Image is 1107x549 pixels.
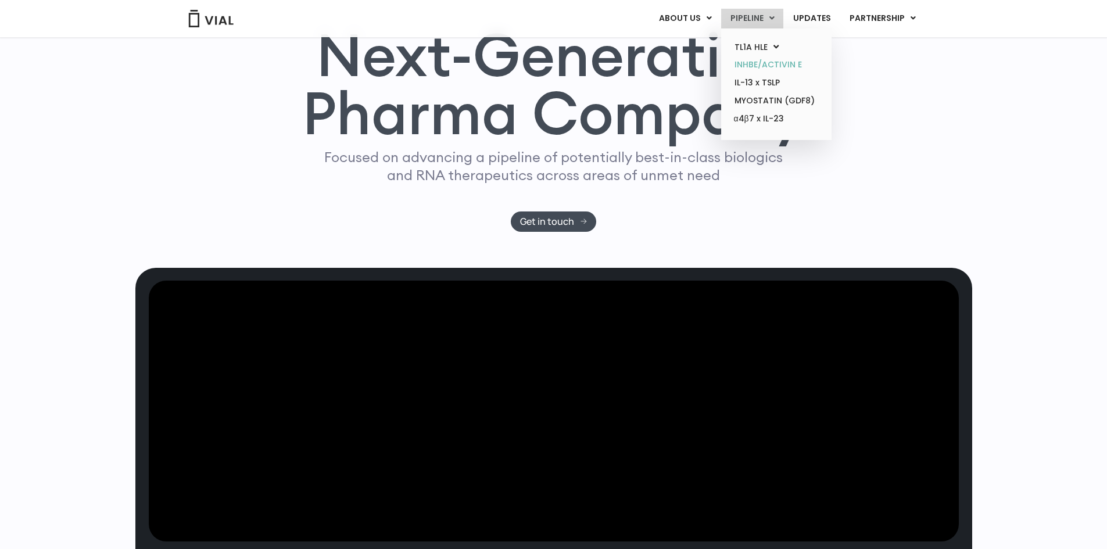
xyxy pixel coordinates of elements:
a: α4β7 x IL-23 [725,110,827,128]
a: INHBE/ACTIVIN E [725,56,827,74]
a: PIPELINEMenu Toggle [721,9,783,28]
p: Focused on advancing a pipeline of potentially best-in-class biologics and RNA therapeutics acros... [320,148,788,184]
a: ABOUT USMenu Toggle [650,9,721,28]
a: TL1A HLEMenu Toggle [725,38,827,56]
a: IL-13 x TSLP [725,74,827,92]
a: MYOSTATIN (GDF8) [725,92,827,110]
a: Get in touch [511,211,596,232]
a: UPDATES [784,9,840,28]
a: PARTNERSHIPMenu Toggle [840,9,925,28]
h1: Next-Generation Pharma Company [302,26,805,143]
img: Vial Logo [188,10,234,27]
span: Get in touch [520,217,574,226]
